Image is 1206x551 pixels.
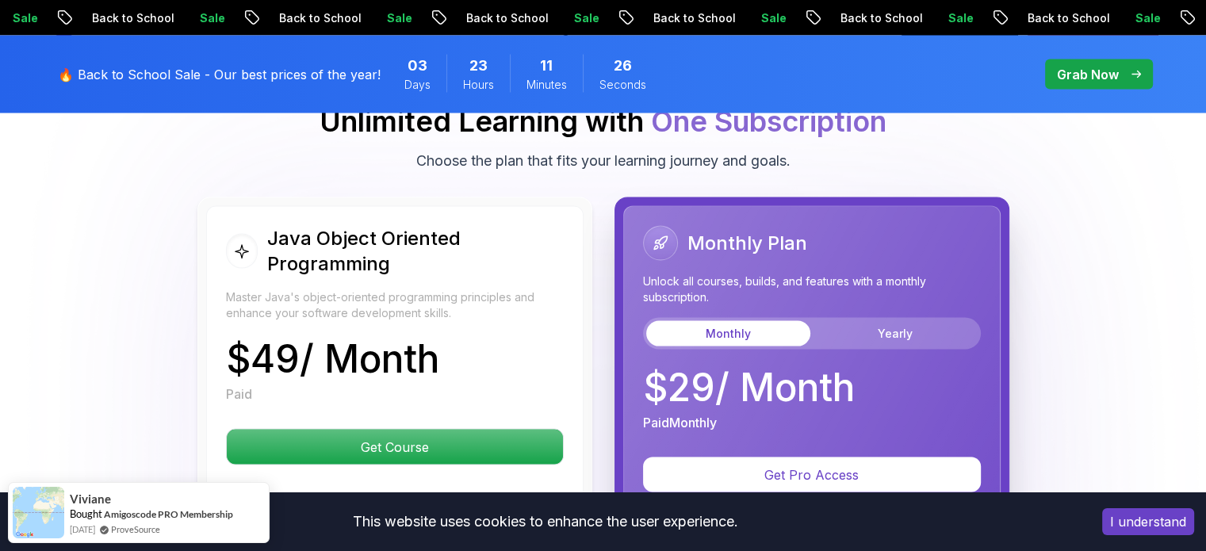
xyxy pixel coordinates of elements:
h2: Java Object Oriented Programming [267,226,563,277]
p: 🔥 Back to School Sale - Our best prices of the year! [58,65,381,84]
a: Get Pro Access [643,467,981,483]
h2: Unlimited Learning with [320,105,886,137]
button: Accept cookies [1102,508,1194,535]
p: Back to School [453,10,561,26]
p: Unlock all courses, builds, and features with a monthly subscription. [643,274,981,305]
span: 26 Seconds [614,55,632,77]
p: Paid Monthly [643,413,717,432]
span: 3 Days [408,55,427,77]
span: [DATE] [70,522,95,536]
button: Get Pro Access [643,457,981,492]
span: Days [404,77,431,93]
p: Back to School [78,10,186,26]
p: Paid [226,385,252,404]
a: ProveSource [111,522,160,536]
span: Bought [70,507,102,520]
p: Back to School [1014,10,1122,26]
p: Sale [748,10,798,26]
p: Sale [186,10,237,26]
span: Viviane [70,492,111,506]
h2: Monthly Plan [687,231,807,256]
button: Yearly [814,321,978,346]
p: $ 49 / Month [226,340,439,378]
button: Monthly [646,321,810,346]
span: Seconds [599,77,646,93]
p: Back to School [640,10,748,26]
p: Sale [561,10,611,26]
p: Back to School [266,10,373,26]
img: provesource social proof notification image [13,487,64,538]
p: Choose the plan that fits your learning journey and goals. [416,150,791,172]
span: Minutes [526,77,567,93]
p: Sale [1122,10,1173,26]
a: Amigoscode PRO Membership [104,508,233,520]
p: Get Course [227,430,563,465]
div: This website uses cookies to enhance the user experience. [12,504,1078,539]
button: Get Course [226,429,564,465]
span: 11 Minutes [540,55,553,77]
span: Hours [463,77,494,93]
p: Master Java's object-oriented programming principles and enhance your software development skills. [226,289,564,321]
p: Sale [935,10,986,26]
span: One Subscription [651,104,886,139]
a: Get Course [226,439,564,455]
p: Back to School [827,10,935,26]
span: 23 Hours [469,55,488,77]
p: Grab Now [1057,65,1119,84]
p: Sale [373,10,424,26]
p: $ 29 / Month [643,369,855,407]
